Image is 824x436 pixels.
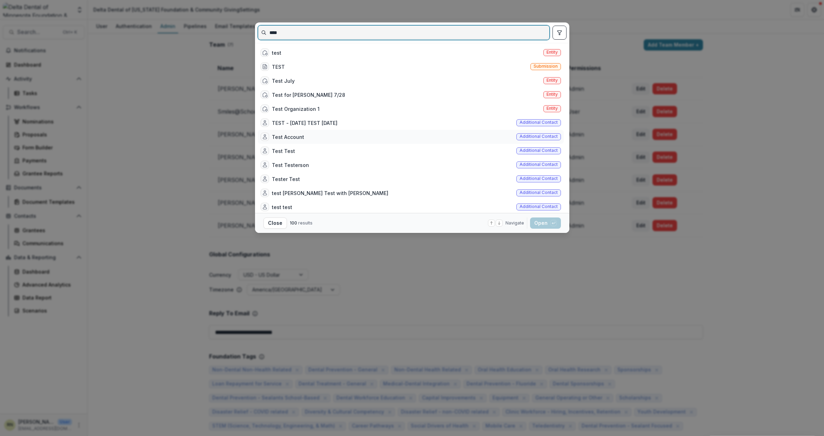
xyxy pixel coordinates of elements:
[530,217,561,229] button: Open
[547,78,558,83] span: Entity
[272,49,281,56] div: test
[272,91,345,99] div: Test for [PERSON_NAME] 7/28
[272,133,304,141] div: Test Account
[520,120,558,125] span: Additional contact
[272,175,300,183] div: Tester Test
[547,106,558,111] span: Entity
[547,50,558,55] span: Entity
[534,64,558,69] span: Submission
[263,217,287,229] button: Close
[520,176,558,181] span: Additional contact
[272,161,309,169] div: Test Testerson
[520,162,558,167] span: Additional contact
[272,77,295,85] div: Test July
[552,26,567,40] button: toggle filters
[505,220,524,226] span: Navigate
[272,105,320,113] div: Test Organization 1
[520,148,558,153] span: Additional contact
[272,119,337,127] div: TEST - [DATE] TEST [DATE]
[290,220,297,226] span: 100
[272,203,292,211] div: test test
[520,134,558,139] span: Additional contact
[272,63,285,71] div: TEST
[520,190,558,195] span: Additional contact
[298,220,313,226] span: results
[547,92,558,97] span: Entity
[272,147,295,155] div: Test Test
[272,189,388,197] div: test [PERSON_NAME] Test with [PERSON_NAME]
[520,204,558,209] span: Additional contact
